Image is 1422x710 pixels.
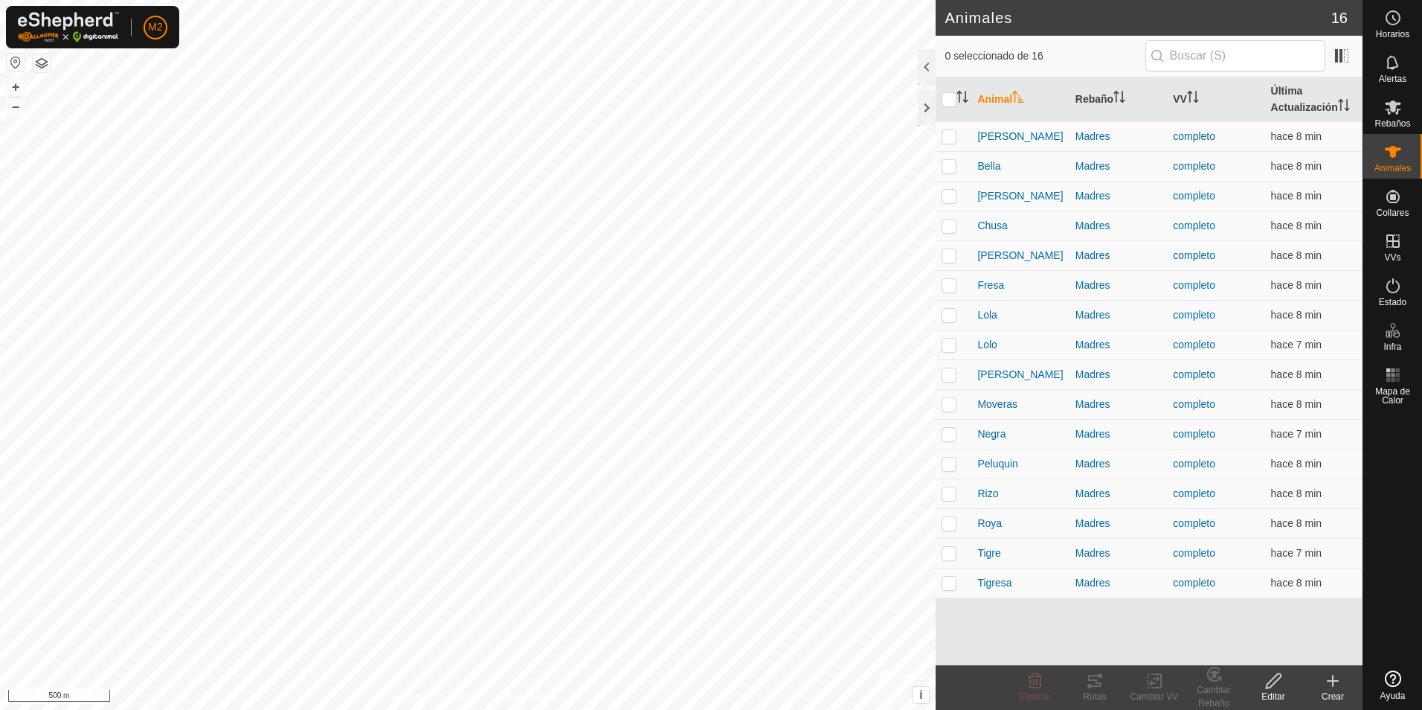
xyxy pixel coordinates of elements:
[18,12,119,42] img: Logo Gallagher
[1075,129,1161,144] div: Madres
[1065,690,1125,703] div: Rutas
[977,456,1018,472] span: Peluquin
[148,19,162,35] span: M2
[1271,309,1322,321] span: 17 sept 2025, 10:25
[1173,309,1215,321] a: completo
[1187,93,1199,105] p-sorticon: Activar para ordenar
[1271,130,1322,142] span: 17 sept 2025, 10:25
[977,337,997,353] span: Lolo
[1331,7,1348,29] span: 16
[1167,77,1264,122] th: VV
[1173,577,1215,589] a: completo
[977,278,1004,293] span: Fresa
[1271,487,1322,499] span: 17 sept 2025, 10:25
[1075,188,1161,204] div: Madres
[1376,30,1409,39] span: Horarios
[977,248,1063,263] span: [PERSON_NAME]
[1075,486,1161,502] div: Madres
[1173,398,1215,410] a: completo
[1173,517,1215,529] a: completo
[977,397,1017,412] span: Moveras
[1376,208,1409,217] span: Collares
[977,159,1000,174] span: Bella
[1271,577,1322,589] span: 17 sept 2025, 10:25
[1271,428,1322,440] span: 17 sept 2025, 10:25
[1363,665,1422,706] a: Ayuda
[1113,93,1125,105] p-sorticon: Activar para ordenar
[1173,487,1215,499] a: completo
[1271,220,1322,231] span: 17 sept 2025, 10:25
[977,188,1063,204] span: [PERSON_NAME]
[1271,458,1322,470] span: 17 sept 2025, 10:25
[1012,93,1024,105] p-sorticon: Activar para ordenar
[495,691,544,704] a: Contáctenos
[1075,307,1161,323] div: Madres
[1075,159,1161,174] div: Madres
[1271,368,1322,380] span: 17 sept 2025, 10:25
[1075,456,1161,472] div: Madres
[971,77,1069,122] th: Animal
[1173,368,1215,380] a: completo
[7,97,25,115] button: –
[1173,458,1215,470] a: completo
[977,218,1007,234] span: Chusa
[977,486,998,502] span: Rizo
[1075,337,1161,353] div: Madres
[1374,164,1411,173] span: Animales
[977,129,1063,144] span: [PERSON_NAME]
[1271,339,1322,351] span: 17 sept 2025, 10:25
[913,687,929,703] button: i
[977,426,1006,442] span: Negra
[1374,119,1410,128] span: Rebaños
[1145,40,1325,71] input: Buscar (S)
[1173,190,1215,202] a: completo
[1125,690,1184,703] div: Cambiar VV
[1075,218,1161,234] div: Madres
[1380,691,1406,700] span: Ayuda
[1075,546,1161,561] div: Madres
[1379,298,1406,307] span: Estado
[1184,683,1244,710] div: Cambiar Rebaño
[1265,77,1363,122] th: Última Actualización
[1173,279,1215,291] a: completo
[1271,249,1322,261] span: 17 sept 2025, 10:25
[977,546,1000,561] span: Tigre
[1173,249,1215,261] a: completo
[1271,160,1322,172] span: 17 sept 2025, 10:25
[1271,398,1322,410] span: 17 sept 2025, 10:25
[1271,517,1322,529] span: 17 sept 2025, 10:25
[1075,248,1161,263] div: Madres
[1173,220,1215,231] a: completo
[1075,397,1161,412] div: Madres
[1075,426,1161,442] div: Madres
[1075,516,1161,531] div: Madres
[977,575,1011,591] span: Tigresa
[945,9,1331,27] h2: Animales
[1379,74,1406,83] span: Alertas
[977,307,997,323] span: Lola
[33,54,51,72] button: Capas del Mapa
[391,691,477,704] a: Política de Privacidad
[1075,367,1161,383] div: Madres
[977,516,1002,531] span: Roya
[1244,690,1303,703] div: Editar
[945,48,1145,64] span: 0 seleccionado de 16
[1303,690,1363,703] div: Crear
[1367,387,1418,405] span: Mapa de Calor
[1338,101,1350,113] p-sorticon: Activar para ordenar
[1384,253,1400,262] span: VVs
[1271,279,1322,291] span: 17 sept 2025, 10:25
[1075,278,1161,293] div: Madres
[1173,428,1215,440] a: completo
[919,688,922,701] span: i
[1075,575,1161,591] div: Madres
[7,54,25,71] button: Restablecer Mapa
[1173,339,1215,351] a: completo
[1271,547,1322,559] span: 17 sept 2025, 10:25
[1069,77,1167,122] th: Rebaño
[1173,160,1215,172] a: completo
[1173,130,1215,142] a: completo
[1271,190,1322,202] span: 17 sept 2025, 10:25
[1019,691,1051,702] span: Eliminar
[1173,547,1215,559] a: completo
